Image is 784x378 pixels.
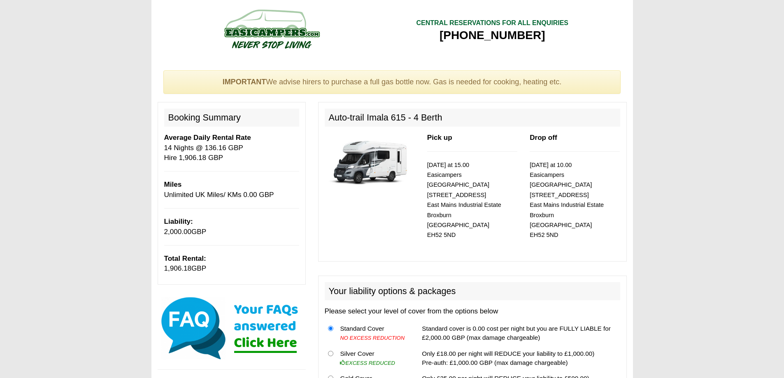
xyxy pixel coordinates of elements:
[223,78,266,86] strong: IMPORTANT
[164,109,299,127] h2: Booking Summary
[325,306,620,316] p: Please select your level of cover from the options below
[427,162,501,239] small: [DATE] at 15.00 Easicampers [GEOGRAPHIC_DATA] [STREET_ADDRESS] East Mains Industrial Estate Broxb...
[164,134,251,141] b: Average Daily Rental Rate
[427,134,452,141] b: Pick up
[416,19,568,28] div: CENTRAL RESERVATIONS FOR ALL ENQUIRIES
[163,70,621,94] div: We advise hirers to purchase a full gas bottle now. Gas is needed for cooking, heating etc.
[164,133,299,163] p: 14 Nights @ 136.16 GBP Hire 1,906.18 GBP
[164,255,206,262] b: Total Rental:
[164,218,193,225] b: Liability:
[340,360,395,366] i: EXCESS REDUCED
[164,181,182,188] b: Miles
[419,346,620,371] td: Only £18.00 per night will REDUCE your liability to £1,000.00) Pre-auth: £1,000.00 GBP (max damag...
[164,264,192,272] span: 1,906.18
[416,28,568,43] div: [PHONE_NUMBER]
[325,133,415,191] img: 344.jpg
[164,217,299,237] p: GBP
[325,282,620,300] h2: Your liability options & packages
[325,109,620,127] h2: Auto-trail Imala 615 - 4 Berth
[337,346,410,371] td: Silver Cover
[193,6,350,51] img: campers-checkout-logo.png
[164,180,299,200] p: Unlimited UK Miles/ KMs 0.00 GBP
[158,295,306,361] img: Click here for our most common FAQs
[530,134,557,141] b: Drop off
[164,228,192,236] span: 2,000.00
[419,321,620,346] td: Standard cover is 0.00 cost per night but you are FULLY LIABLE for £2,000.00 GBP (max damage char...
[337,321,410,346] td: Standard Cover
[164,254,299,274] p: GBP
[340,335,405,341] i: NO EXCESS REDUCTION
[530,162,604,239] small: [DATE] at 10.00 Easicampers [GEOGRAPHIC_DATA] [STREET_ADDRESS] East Mains Industrial Estate Broxb...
